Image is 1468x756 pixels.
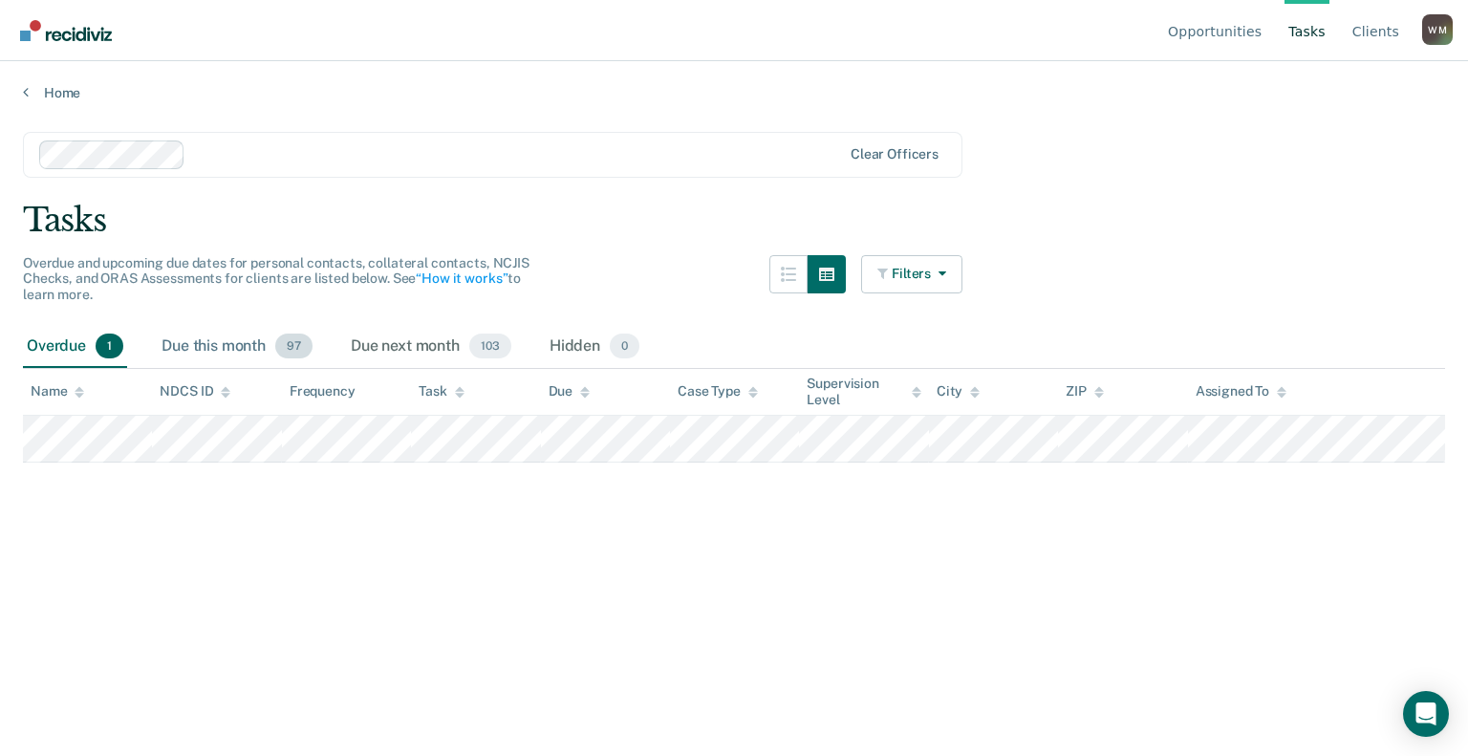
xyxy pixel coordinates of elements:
[469,334,511,358] span: 103
[851,146,939,162] div: Clear officers
[937,383,980,400] div: City
[549,383,591,400] div: Due
[1422,14,1453,45] button: Profile dropdown button
[23,84,1445,101] a: Home
[861,255,962,293] button: Filters
[290,383,356,400] div: Frequency
[1196,383,1286,400] div: Assigned To
[546,326,643,368] div: Hidden0
[158,326,316,368] div: Due this month97
[419,383,464,400] div: Task
[807,376,920,408] div: Supervision Level
[416,270,507,286] a: “How it works”
[275,334,313,358] span: 97
[610,334,639,358] span: 0
[1403,691,1449,737] div: Open Intercom Messenger
[23,255,529,303] span: Overdue and upcoming due dates for personal contacts, collateral contacts, NCJIS Checks, and ORAS...
[20,20,112,41] img: Recidiviz
[347,326,515,368] div: Due next month103
[23,326,127,368] div: Overdue1
[678,383,758,400] div: Case Type
[23,201,1445,240] div: Tasks
[1422,14,1453,45] div: W M
[31,383,84,400] div: Name
[160,383,230,400] div: NDCS ID
[96,334,123,358] span: 1
[1066,383,1104,400] div: ZIP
